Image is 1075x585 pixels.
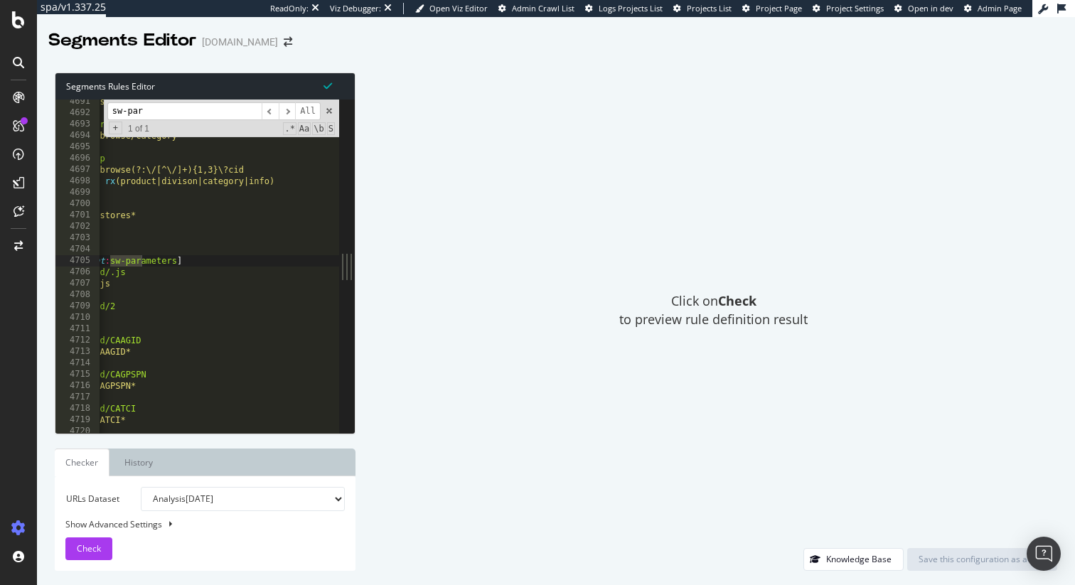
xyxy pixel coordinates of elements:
button: Knowledge Base [803,548,904,571]
input: Search for [107,102,262,120]
span: Toggle Replace mode [109,122,122,134]
strong: Check [718,292,756,309]
div: 4708 [55,289,100,301]
div: 4701 [55,210,100,221]
a: Knowledge Base [803,553,904,565]
div: Segments Editor [48,28,196,53]
span: CaseSensitive Search [298,122,311,135]
div: 4698 [55,176,100,187]
button: Check [65,537,112,560]
a: Logs Projects List [585,3,663,14]
div: 4709 [55,301,100,312]
span: Alt-Enter [295,102,321,120]
span: Admin Page [978,3,1022,14]
div: 4707 [55,278,100,289]
span: Project Page [756,3,802,14]
div: 4712 [55,335,100,346]
div: 4702 [55,221,100,232]
span: 1 of 1 [122,123,155,134]
a: Project Page [742,3,802,14]
div: arrow-right-arrow-left [284,37,292,47]
a: Checker [55,449,109,476]
span: Admin Crawl List [512,3,574,14]
div: ReadOnly: [270,3,309,14]
span: ​ [262,102,279,120]
span: ​ [279,102,296,120]
span: Click on to preview rule definition result [619,292,808,328]
a: Admin Page [964,3,1022,14]
div: Show Advanced Settings [55,518,334,530]
a: Admin Crawl List [498,3,574,14]
div: 4692 [55,107,100,119]
div: 4706 [55,267,100,278]
span: Projects List [687,3,732,14]
span: Check [77,542,101,554]
div: 4710 [55,312,100,323]
div: 4715 [55,369,100,380]
a: Projects List [673,3,732,14]
div: Save this configuration as active [919,553,1046,565]
div: 4699 [55,187,100,198]
div: 4694 [55,130,100,141]
div: 4697 [55,164,100,176]
span: Search In Selection [327,122,335,135]
a: Open Viz Editor [415,3,488,14]
div: 4691 [55,96,100,107]
a: Open in dev [894,3,953,14]
div: Segments Rules Editor [55,73,355,100]
div: 4720 [55,426,100,437]
div: 4713 [55,346,100,358]
div: 4705 [55,255,100,267]
span: Project Settings [826,3,884,14]
a: Project Settings [813,3,884,14]
span: Open in dev [908,3,953,14]
button: Save this configuration as active [907,548,1057,571]
span: RegExp Search [283,122,296,135]
div: 4714 [55,358,100,369]
div: [DOMAIN_NAME] [202,35,278,49]
span: Open Viz Editor [429,3,488,14]
div: Open Intercom Messenger [1027,537,1061,571]
div: 4693 [55,119,100,130]
a: History [113,449,164,476]
div: 4696 [55,153,100,164]
div: 4703 [55,232,100,244]
label: URLs Dataset [55,487,130,511]
div: 4716 [55,380,100,392]
div: 4718 [55,403,100,414]
div: 4695 [55,141,100,153]
div: Viz Debugger: [330,3,381,14]
div: 4704 [55,244,100,255]
span: Logs Projects List [599,3,663,14]
span: Whole Word Search [312,122,325,135]
div: 4700 [55,198,100,210]
span: Syntax is valid [323,79,332,92]
div: 4719 [55,414,100,426]
div: 4711 [55,323,100,335]
div: Knowledge Base [826,553,892,565]
div: 4717 [55,392,100,403]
